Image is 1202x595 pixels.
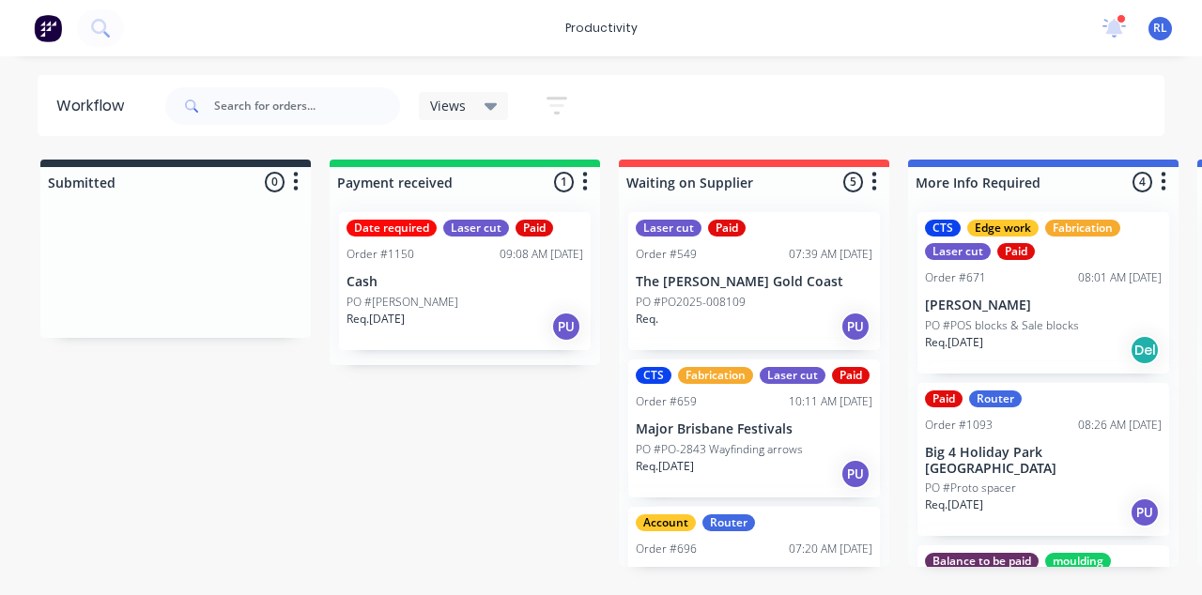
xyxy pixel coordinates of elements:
[214,87,400,125] input: Search for orders...
[925,417,993,434] div: Order #1093
[347,220,437,236] div: Date required
[636,393,697,410] div: Order #659
[636,294,746,311] p: PO #PO2025-008109
[840,459,871,489] div: PU
[967,220,1039,236] div: Edge work
[347,311,405,328] p: Req. [DATE]
[1153,20,1167,37] span: RL
[925,480,1016,496] p: PO #Proto spacer
[628,359,880,497] div: CTSFabricationLaser cutPaidOrder #65910:11 AM [DATE]Major Brisbane FestivalsPO #PO-2843 Wayfindin...
[832,367,870,384] div: Paid
[1130,497,1160,527] div: PU
[789,246,872,263] div: 07:39 AM [DATE]
[636,421,872,437] p: Major Brisbane Festivals
[840,312,871,342] div: PU
[347,274,583,290] p: Cash
[430,96,466,115] span: Views
[925,390,963,407] div: Paid
[1045,553,1111,570] div: moulding
[702,514,755,531] div: Router
[997,243,1035,260] div: Paid
[789,541,872,557] div: 07:20 AM [DATE]
[1078,417,1162,434] div: 08:26 AM [DATE]
[339,212,591,350] div: Date requiredLaser cutPaidOrder #115009:08 AM [DATE]CashPO #[PERSON_NAME]Req.[DATE]PU
[636,541,697,557] div: Order #696
[347,294,458,311] p: PO #[PERSON_NAME]
[636,458,694,475] p: Req. [DATE]
[925,297,1162,313] p: [PERSON_NAME]
[925,445,1162,477] p: Big 4 Holiday Park [GEOGRAPHIC_DATA]
[636,220,701,236] div: Laser cut
[925,496,983,513] p: Req. [DATE]
[636,246,697,263] div: Order #549
[925,243,991,260] div: Laser cut
[925,220,961,236] div: CTS
[678,367,753,384] div: Fabrication
[917,383,1169,537] div: PaidRouterOrder #109308:26 AM [DATE]Big 4 Holiday Park [GEOGRAPHIC_DATA]PO #Proto spacerReq.[DATE]PU
[1078,269,1162,286] div: 08:01 AM [DATE]
[551,312,581,342] div: PU
[636,514,696,531] div: Account
[636,311,658,328] p: Req.
[556,14,647,42] div: productivity
[500,246,583,263] div: 09:08 AM [DATE]
[789,393,872,410] div: 10:11 AM [DATE]
[636,367,671,384] div: CTS
[925,317,1079,334] p: PO #POS blocks & Sale blocks
[34,14,62,42] img: Factory
[636,274,872,290] p: The [PERSON_NAME] Gold Coast
[925,334,983,351] p: Req. [DATE]
[925,553,1039,570] div: Balance to be paid
[969,390,1022,407] div: Router
[443,220,509,236] div: Laser cut
[636,441,803,458] p: PO #PO-2843 Wayfinding arrows
[917,212,1169,374] div: CTSEdge workFabricationLaser cutPaidOrder #67108:01 AM [DATE][PERSON_NAME]PO #POS blocks & Sale b...
[708,220,746,236] div: Paid
[1045,220,1120,236] div: Fabrication
[760,367,825,384] div: Laser cut
[925,269,986,286] div: Order #671
[347,246,414,263] div: Order #1150
[628,212,880,350] div: Laser cutPaidOrder #54907:39 AM [DATE]The [PERSON_NAME] Gold CoastPO #PO2025-008109Req.PU
[516,220,553,236] div: Paid
[1130,335,1160,365] div: Del
[56,95,133,117] div: Workflow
